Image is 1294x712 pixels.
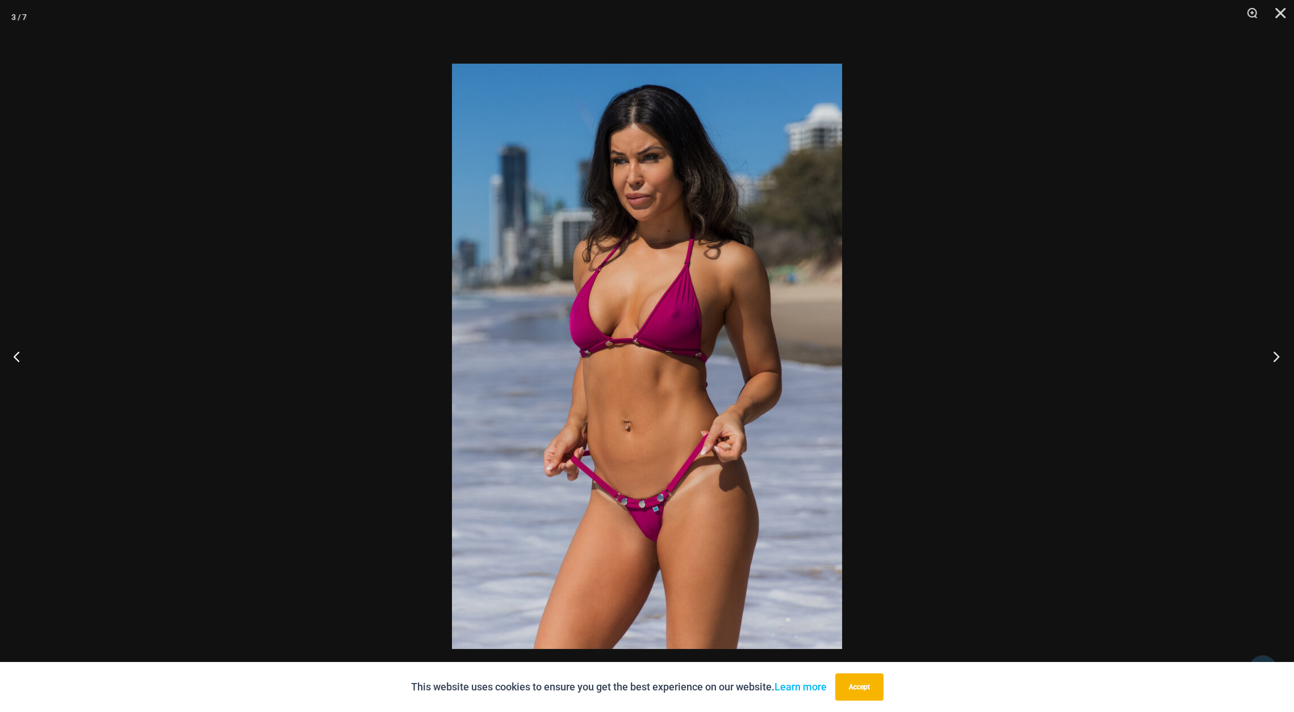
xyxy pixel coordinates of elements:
[411,678,827,696] p: This website uses cookies to ensure you get the best experience on our website.
[1251,328,1294,385] button: Next
[835,673,883,701] button: Accept
[452,64,842,649] img: Tight Rope Pink 319 Top 4212 Micro 01
[774,681,827,693] a: Learn more
[11,9,27,26] div: 3 / 7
